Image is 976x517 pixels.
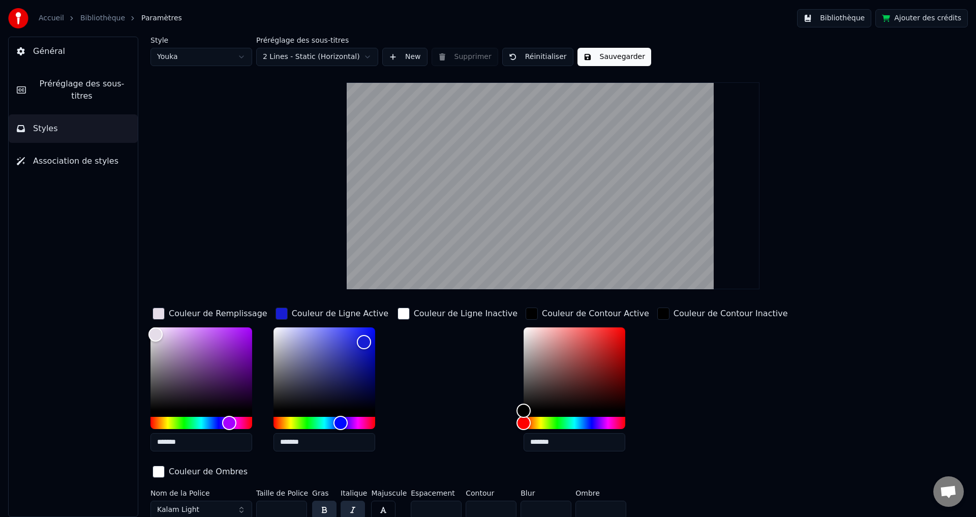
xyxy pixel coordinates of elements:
label: Italique [341,490,367,497]
label: Nom de la Police [150,490,252,497]
label: Contour [466,490,516,497]
button: Couleur de Ombres [150,464,250,480]
label: Style [150,37,252,44]
div: Hue [273,417,375,429]
label: Taille de Police [256,490,308,497]
button: Couleur de Remplissage [150,306,269,322]
div: Hue [524,417,625,429]
button: Couleur de Ligne Active [273,306,390,322]
img: youka [8,8,28,28]
label: Préréglage des sous-titres [256,37,378,44]
div: Ouvrir le chat [933,476,964,507]
div: Color [524,327,625,411]
button: Couleur de Contour Inactive [655,306,790,322]
div: Couleur de Contour Active [542,308,649,320]
label: Espacement [411,490,462,497]
button: New [382,48,428,66]
span: Préréglage des sous-titres [34,78,130,102]
button: Sauvegarder [577,48,651,66]
button: Préréglage des sous-titres [9,70,138,110]
label: Majuscule [371,490,407,497]
a: Accueil [39,13,64,23]
button: Styles [9,114,138,143]
nav: breadcrumb [39,13,182,23]
button: Couleur de Contour Active [524,306,651,322]
div: Couleur de Remplissage [169,308,267,320]
label: Gras [312,490,337,497]
div: Color [150,327,252,411]
div: Hue [150,417,252,429]
button: Général [9,37,138,66]
button: Association de styles [9,147,138,175]
button: Bibliothèque [797,9,871,27]
span: Association de styles [33,155,118,167]
label: Blur [521,490,571,497]
a: Bibliothèque [80,13,125,23]
div: Couleur de Ombres [169,466,248,478]
span: Kalam Light [157,505,199,515]
div: Couleur de Ligne Inactive [414,308,517,320]
span: Paramètres [141,13,182,23]
div: Couleur de Ligne Active [292,308,388,320]
span: Styles [33,123,58,135]
button: Ajouter des crédits [875,9,968,27]
button: Couleur de Ligne Inactive [395,306,520,322]
div: Couleur de Contour Inactive [674,308,788,320]
button: Réinitialiser [502,48,573,66]
div: Color [273,327,375,411]
label: Ombre [575,490,626,497]
span: Général [33,45,65,57]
